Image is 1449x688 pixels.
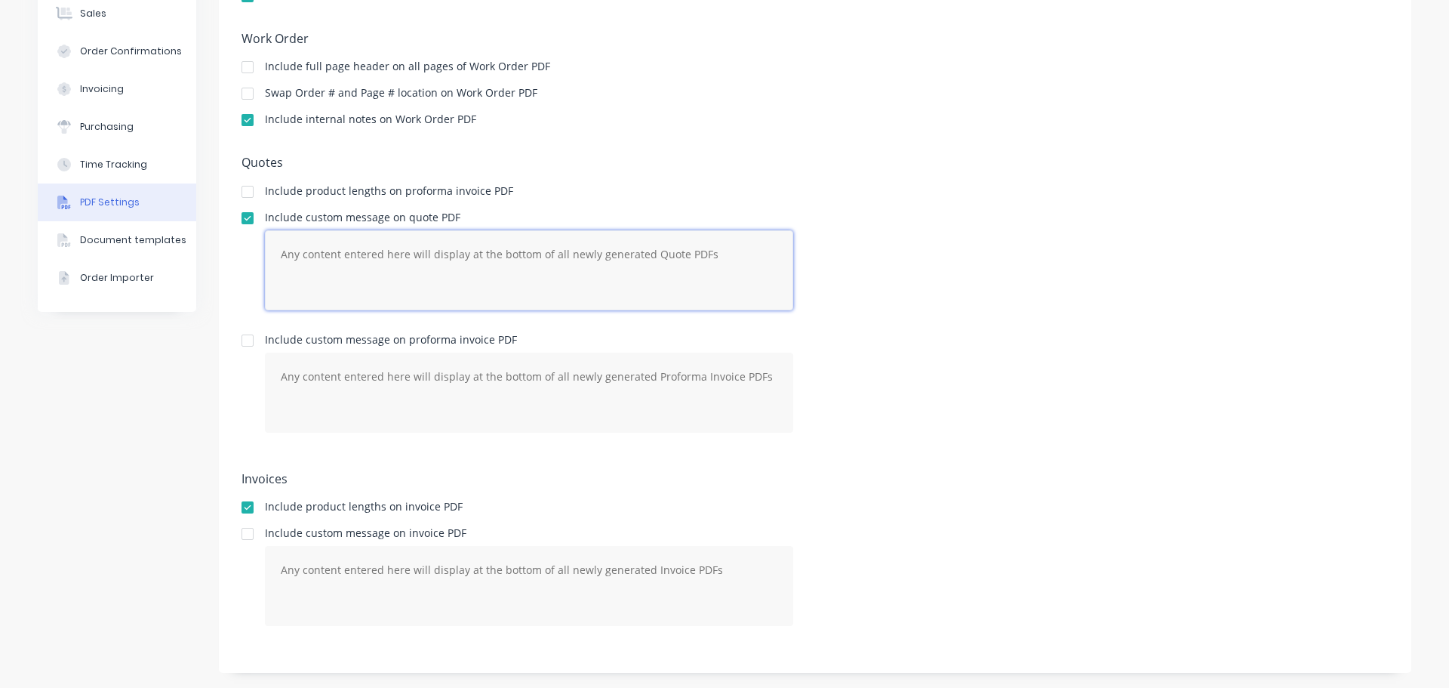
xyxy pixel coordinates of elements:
[80,271,154,285] div: Order Importer
[38,70,196,108] button: Invoicing
[38,146,196,184] button: Time Tracking
[38,221,196,259] button: Document templates
[38,184,196,221] button: PDF Settings
[265,186,513,196] div: Include product lengths on proforma invoice PDF
[80,196,140,209] div: PDF Settings
[80,120,134,134] div: Purchasing
[241,472,1389,486] h5: Invoices
[38,32,196,70] button: Order Confirmations
[80,82,124,96] div: Invoicing
[80,7,106,20] div: Sales
[265,114,476,125] div: Include internal notes on Work Order PDF
[265,88,537,98] div: Swap Order # and Page # location on Work Order PDF
[265,61,550,72] div: Include full page header on all pages of Work Order PDF
[80,158,147,171] div: Time Tracking
[38,108,196,146] button: Purchasing
[241,32,1389,46] h5: Work Order
[80,233,186,247] div: Document templates
[265,528,793,538] div: Include custom message on invoice PDF
[241,156,1389,170] h5: Quotes
[80,45,182,58] div: Order Confirmations
[265,335,793,345] div: Include custom message on proforma invoice PDF
[38,259,196,297] button: Order Importer
[265,212,793,223] div: Include custom message on quote PDF
[265,501,463,512] div: Include product lengths on invoice PDF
